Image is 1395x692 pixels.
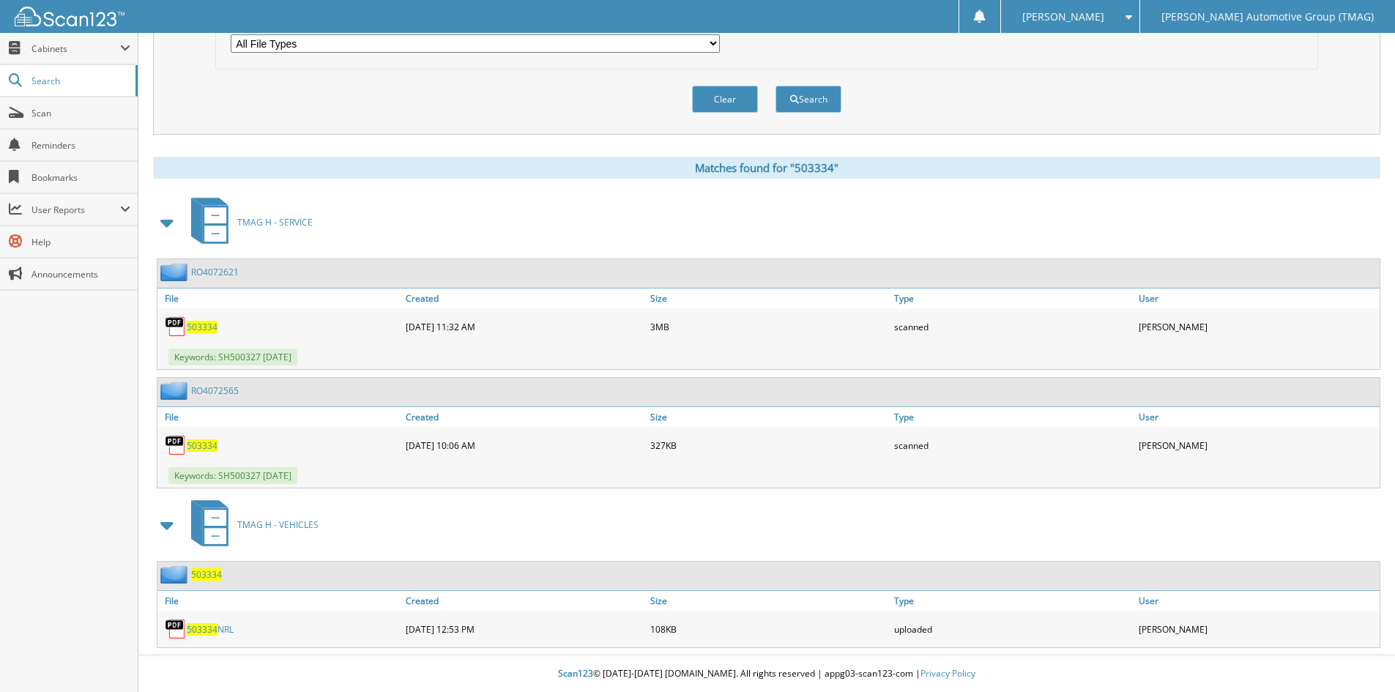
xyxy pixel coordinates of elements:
[237,216,313,228] span: TMAG H - SERVICE
[647,591,891,611] a: Size
[890,431,1135,460] div: scanned
[31,171,130,184] span: Bookmarks
[647,407,891,427] a: Size
[647,614,891,644] div: 108KB
[160,382,191,400] img: folder2.png
[647,431,891,460] div: 327KB
[1322,622,1395,692] iframe: Chat Widget
[165,434,187,456] img: PDF.png
[168,467,297,484] span: Keywords: SH500327 [DATE]
[1135,431,1380,460] div: [PERSON_NAME]
[31,107,130,119] span: Scan
[31,139,130,152] span: Reminders
[775,86,841,113] button: Search
[165,316,187,338] img: PDF.png
[157,289,402,308] a: File
[647,312,891,341] div: 3MB
[31,236,130,248] span: Help
[402,431,647,460] div: [DATE] 10:06 AM
[182,193,313,251] a: TMAG H - SERVICE
[1135,591,1380,611] a: User
[187,623,234,636] a: 503334NRL
[890,591,1135,611] a: Type
[1135,407,1380,427] a: User
[182,496,319,554] a: TMAG H - VEHICLES
[160,565,191,584] img: folder2.png
[558,667,593,680] span: Scan123
[191,266,239,278] a: RO4072621
[890,312,1135,341] div: scanned
[647,289,891,308] a: Size
[31,204,120,216] span: User Reports
[402,407,647,427] a: Created
[168,349,297,365] span: Keywords: SH500327 [DATE]
[165,618,187,640] img: PDF.png
[157,407,402,427] a: File
[138,656,1395,692] div: © [DATE]-[DATE] [DOMAIN_NAME]. All rights reserved | appg03-scan123-com |
[890,407,1135,427] a: Type
[1135,289,1380,308] a: User
[187,321,217,333] a: 503334
[890,614,1135,644] div: uploaded
[692,86,758,113] button: Clear
[191,384,239,397] a: RO4072565
[153,157,1380,179] div: Matches found for "503334"
[157,591,402,611] a: File
[31,75,128,87] span: Search
[402,614,647,644] div: [DATE] 12:53 PM
[1022,12,1104,21] span: [PERSON_NAME]
[402,312,647,341] div: [DATE] 11:32 AM
[187,623,217,636] span: 503334
[890,289,1135,308] a: Type
[187,439,217,452] a: 503334
[31,42,120,55] span: Cabinets
[15,7,124,26] img: scan123-logo-white.svg
[160,263,191,281] img: folder2.png
[1135,312,1380,341] div: [PERSON_NAME]
[191,568,222,581] a: 503334
[402,289,647,308] a: Created
[1161,12,1374,21] span: [PERSON_NAME] Automotive Group (TMAG)
[1135,614,1380,644] div: [PERSON_NAME]
[920,667,975,680] a: Privacy Policy
[237,518,319,531] span: TMAG H - VEHICLES
[31,268,130,280] span: Announcements
[402,591,647,611] a: Created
